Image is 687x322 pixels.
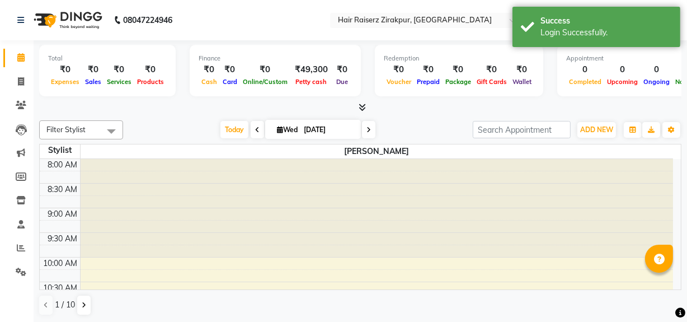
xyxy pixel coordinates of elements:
[41,282,80,294] div: 10:30 AM
[384,78,414,86] span: Voucher
[540,15,672,27] div: Success
[604,78,641,86] span: Upcoming
[293,78,330,86] span: Petty cash
[566,78,604,86] span: Completed
[290,63,332,76] div: ₹49,300
[604,63,641,76] div: 0
[332,63,352,76] div: ₹0
[473,121,571,138] input: Search Appointment
[641,78,672,86] span: Ongoing
[81,144,674,158] span: [PERSON_NAME]
[46,184,80,195] div: 8:30 AM
[474,78,510,86] span: Gift Cards
[55,299,75,311] span: 1 / 10
[510,78,534,86] span: Wallet
[199,78,220,86] span: Cash
[220,78,240,86] span: Card
[199,54,352,63] div: Finance
[240,63,290,76] div: ₹0
[46,233,80,245] div: 9:30 AM
[46,208,80,220] div: 9:00 AM
[414,63,443,76] div: ₹0
[540,27,672,39] div: Login Successfully.
[46,125,86,134] span: Filter Stylist
[104,63,134,76] div: ₹0
[123,4,172,36] b: 08047224946
[641,63,672,76] div: 0
[240,78,290,86] span: Online/Custom
[41,258,80,269] div: 10:00 AM
[220,63,240,76] div: ₹0
[300,122,356,138] input: 2025-09-03
[199,63,220,76] div: ₹0
[384,63,414,76] div: ₹0
[566,63,604,76] div: 0
[134,78,167,86] span: Products
[48,78,82,86] span: Expenses
[510,63,534,76] div: ₹0
[474,63,510,76] div: ₹0
[134,63,167,76] div: ₹0
[443,78,474,86] span: Package
[443,63,474,76] div: ₹0
[29,4,105,36] img: logo
[82,78,104,86] span: Sales
[82,63,104,76] div: ₹0
[40,144,80,156] div: Stylist
[48,54,167,63] div: Total
[414,78,443,86] span: Prepaid
[384,54,534,63] div: Redemption
[580,125,613,134] span: ADD NEW
[48,63,82,76] div: ₹0
[577,122,616,138] button: ADD NEW
[104,78,134,86] span: Services
[46,159,80,171] div: 8:00 AM
[220,121,248,138] span: Today
[333,78,351,86] span: Due
[274,125,300,134] span: Wed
